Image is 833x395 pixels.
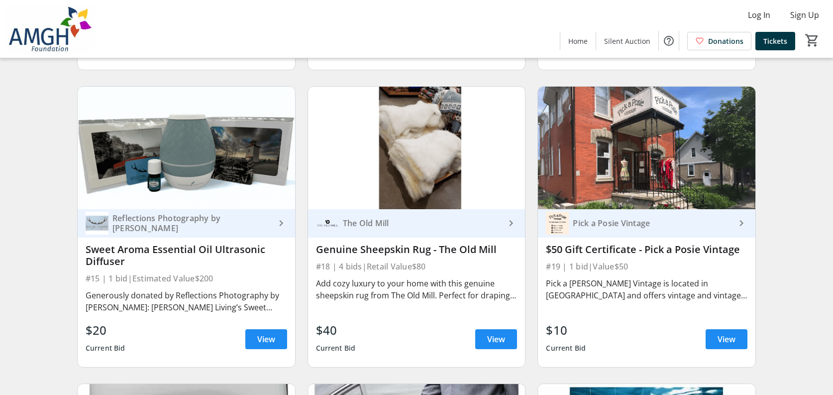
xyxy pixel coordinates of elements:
div: Pick a Posie Vintage [569,218,735,228]
span: Donations [708,36,743,46]
img: $50 Gift Certificate - Pick a Posie Vintage [538,87,755,209]
span: Log In [748,9,770,21]
span: Sign Up [790,9,819,21]
div: Pick a [PERSON_NAME] Vintage is located in [GEOGRAPHIC_DATA] and offers vintage and vintage inspi... [546,277,747,301]
div: Add cozy luxury to your home with this genuine sheepskin rug from The Old Mill. Perfect for drapi... [316,277,518,301]
div: Reflections Photography by [PERSON_NAME] [108,213,275,233]
img: The Old Mill [316,212,339,235]
div: Current Bid [546,339,586,357]
div: $50 Gift Certificate - Pick a Posie Vintage [546,244,747,256]
a: Tickets [755,32,795,50]
a: Home [560,32,596,50]
div: $10 [546,321,586,339]
button: Help [659,31,679,51]
div: #19 | 1 bid | Value $50 [546,260,747,273]
span: View [257,333,275,345]
div: $20 [86,321,125,339]
div: Current Bid [86,339,125,357]
a: The Old Mill The Old Mill [308,209,525,238]
mat-icon: keyboard_arrow_right [275,217,287,229]
a: Pick a Posie VintagePick a Posie Vintage [538,209,755,238]
div: #18 | 4 bids | Retail Value $80 [316,260,518,273]
button: Sign Up [782,7,827,23]
img: Genuine Sheepskin Rug - The Old Mill [308,87,525,209]
a: View [706,329,747,349]
div: #15 | 1 bid | Estimated Value $200 [86,271,287,285]
a: Silent Auction [596,32,658,50]
span: Home [568,36,588,46]
img: Alexandra Marine & General Hospital Foundation's Logo [6,4,95,54]
div: Generously donated by Reflections Photography by [PERSON_NAME]: [PERSON_NAME] Living’s Sweet Arom... [86,289,287,313]
button: Cart [803,31,821,49]
mat-icon: keyboard_arrow_right [735,217,747,229]
div: The Old Mill [339,218,506,228]
div: Current Bid [316,339,356,357]
a: Donations [687,32,751,50]
img: Reflections Photography by Natasha Colling [86,212,108,235]
span: Silent Auction [604,36,650,46]
a: View [475,329,517,349]
div: Sweet Aroma Essential Oil Ultrasonic Diffuser [86,244,287,267]
a: Reflections Photography by Natasha CollingReflections Photography by [PERSON_NAME] [78,209,295,238]
img: Sweet Aroma Essential Oil Ultrasonic Diffuser [78,87,295,209]
span: View [487,333,505,345]
div: $40 [316,321,356,339]
span: Tickets [763,36,787,46]
img: Pick a Posie Vintage [546,212,569,235]
span: View [718,333,735,345]
div: Genuine Sheepskin Rug - The Old Mill [316,244,518,256]
mat-icon: keyboard_arrow_right [505,217,517,229]
a: View [245,329,287,349]
button: Log In [740,7,778,23]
